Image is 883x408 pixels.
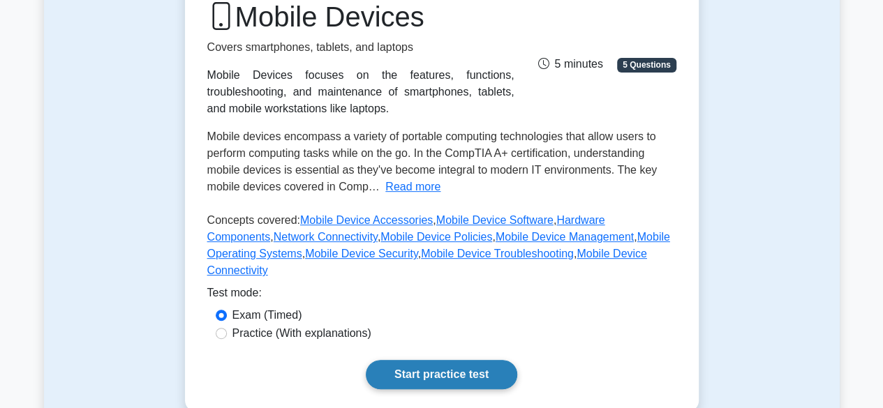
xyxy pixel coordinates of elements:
a: Network Connectivity [274,231,378,243]
button: Read more [385,179,440,195]
a: Mobile Device Troubleshooting [421,248,574,259]
p: Concepts covered: , , , , , , , , , [207,212,676,285]
label: Practice (With explanations) [232,325,371,342]
p: Covers smartphones, tablets, and laptops [207,39,514,56]
a: Mobile Device Security [305,248,418,259]
a: Mobile Device Software [436,214,554,226]
a: Mobile Device Accessories [300,214,433,226]
a: Start practice test [366,360,517,389]
a: Mobile Device Management [496,231,634,243]
span: 5 minutes [537,58,602,70]
span: Mobile devices encompass a variety of portable computing technologies that allow users to perform... [207,130,658,192]
span: 5 Questions [617,58,676,72]
a: Mobile Device Policies [380,231,492,243]
div: Mobile Devices focuses on the features, functions, troubleshooting, and maintenance of smartphone... [207,67,514,117]
div: Test mode: [207,285,676,307]
label: Exam (Timed) [232,307,302,324]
